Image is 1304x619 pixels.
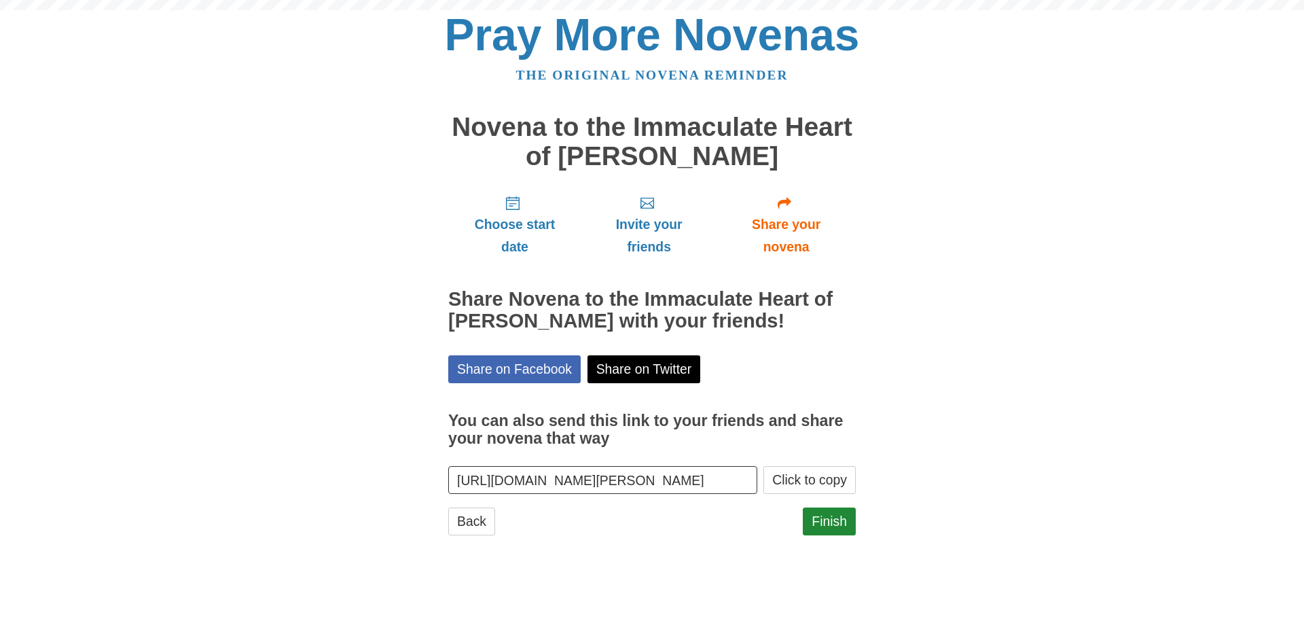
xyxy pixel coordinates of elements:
button: Click to copy [763,466,856,494]
a: Choose start date [448,184,581,265]
a: Invite your friends [581,184,717,265]
a: Share on Facebook [448,355,581,383]
h2: Share Novena to the Immaculate Heart of [PERSON_NAME] with your friends! [448,289,856,332]
a: Share your novena [717,184,856,265]
span: Invite your friends [595,213,703,258]
a: Share on Twitter [587,355,701,383]
h1: Novena to the Immaculate Heart of [PERSON_NAME] [448,113,856,171]
span: Share your novena [730,213,842,258]
a: Back [448,508,495,535]
a: Pray More Novenas [445,10,860,60]
span: Choose start date [462,213,568,258]
h3: You can also send this link to your friends and share your novena that way [448,412,856,447]
a: Finish [803,508,856,535]
a: The original novena reminder [516,68,789,82]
